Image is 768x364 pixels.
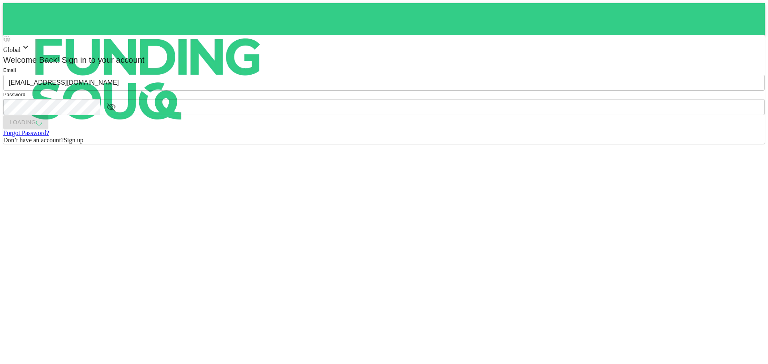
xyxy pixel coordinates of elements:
[64,137,83,143] span: Sign up
[3,42,765,54] div: Global
[3,99,100,115] input: password
[3,56,60,64] span: Welcome Back!
[60,56,145,64] span: Sign in to your account
[3,137,64,143] span: Don’t have an account?
[3,75,765,91] input: email
[3,92,26,97] span: Password
[3,3,291,155] img: logo
[3,129,49,136] a: Forgot Password?
[3,68,16,73] span: Email
[3,3,765,35] a: logo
